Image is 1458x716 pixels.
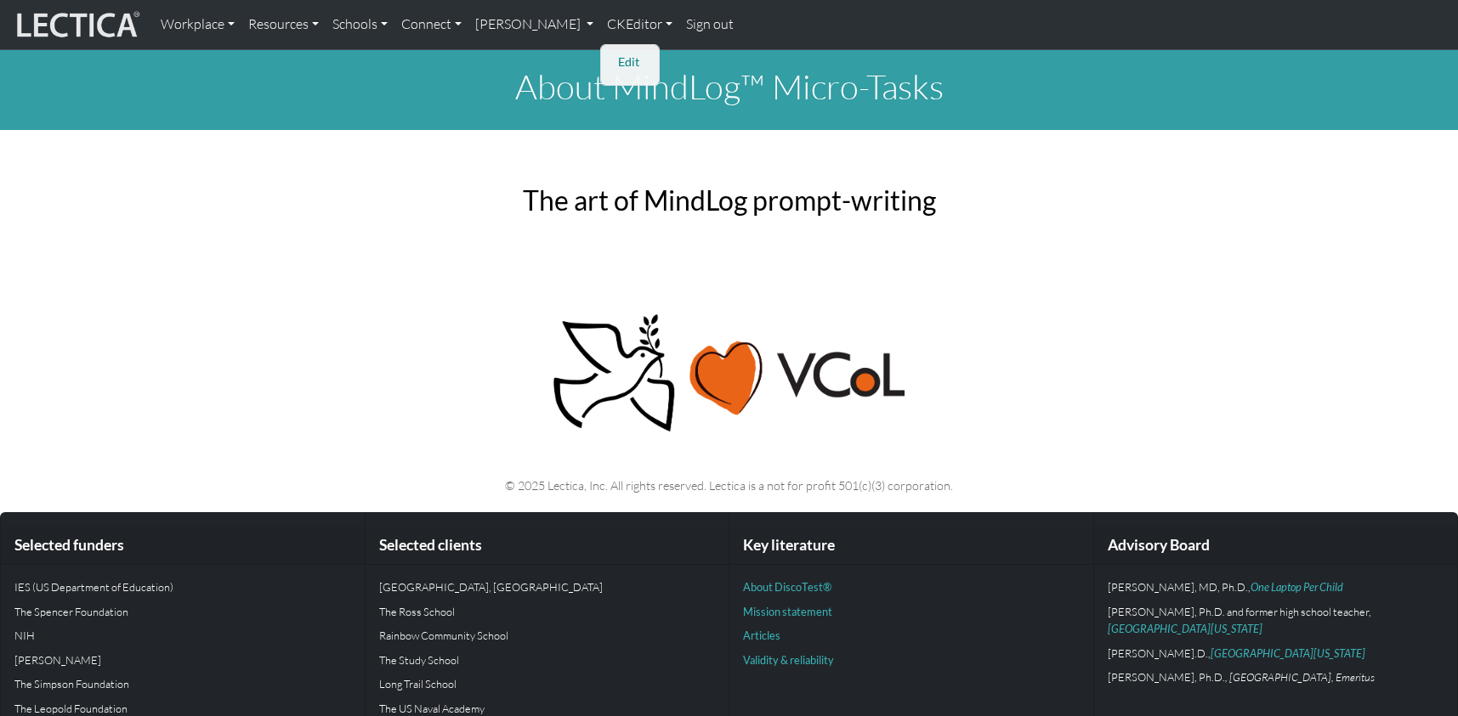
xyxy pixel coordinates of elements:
a: [PERSON_NAME] [468,7,600,42]
p: The Ross School [379,603,716,620]
a: Schools [326,7,394,42]
p: The Simpson Foundation [14,675,351,692]
p: [PERSON_NAME], Ph.D. [1108,668,1444,685]
a: [GEOGRAPHIC_DATA][US_STATE] [1108,622,1262,635]
p: [PERSON_NAME] [14,651,351,668]
a: [GEOGRAPHIC_DATA][US_STATE] [1211,646,1365,660]
img: lecticalive [13,8,140,41]
div: Selected funders [1,527,365,565]
p: NIH [14,627,351,644]
ul: CKEditor [614,52,648,73]
a: Articles [743,629,780,642]
p: [GEOGRAPHIC_DATA], [GEOGRAPHIC_DATA] [379,578,716,595]
a: Connect [394,7,468,42]
a: Workplace [154,7,241,42]
a: One Laptop Per Child [1251,580,1343,594]
a: Validity & reliability [743,653,834,667]
a: CKEditor [600,7,679,42]
p: Rainbow Community School [379,627,716,644]
a: Edit [614,52,648,73]
a: About DiscoTest® [743,580,831,594]
p: © 2025 Lectica, Inc. All rights reserved. Lectica is a not for profit 501(c)(3) corporation. [179,476,1280,495]
div: Advisory Board [1094,527,1458,565]
img: Peace, love, VCoL [547,312,911,435]
div: Key literature [729,527,1093,565]
p: [PERSON_NAME], Ph.D. and former high school teacher, [1108,603,1444,638]
em: , [GEOGRAPHIC_DATA], Emeritus [1225,670,1375,684]
p: IES (US Department of Education) [14,578,351,595]
div: Selected clients [366,527,729,565]
a: Sign out [679,7,740,42]
p: [PERSON_NAME].D., [1108,645,1444,662]
a: Resources [241,7,326,42]
p: The Spencer Foundation [14,603,351,620]
a: Mission statement [743,605,832,618]
p: [PERSON_NAME], MD, Ph.D., [1108,578,1444,595]
h2: The art of MindLog prompt-writing [464,184,995,217]
h1: About MindLog™ Micro-Tasks [179,66,1280,107]
p: The Study School [379,651,716,668]
p: Long Trail School [379,675,716,692]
